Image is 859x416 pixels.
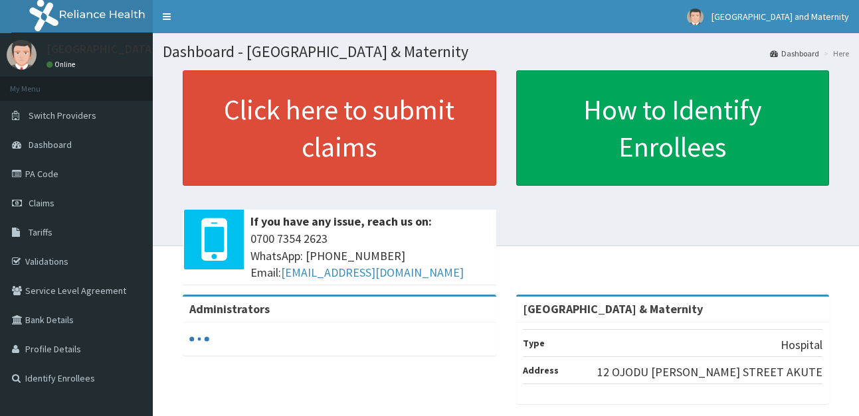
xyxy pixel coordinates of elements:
span: Tariffs [29,226,52,238]
a: [EMAIL_ADDRESS][DOMAIN_NAME] [281,265,464,280]
b: Administrators [189,301,270,316]
a: Dashboard [770,48,819,59]
span: Dashboard [29,139,72,151]
strong: [GEOGRAPHIC_DATA] & Maternity [523,301,703,316]
span: 0700 7354 2623 WhatsApp: [PHONE_NUMBER] Email: [250,230,490,281]
span: [GEOGRAPHIC_DATA] and Maternity [712,11,849,23]
a: Online [47,60,78,69]
svg: audio-loading [189,329,209,349]
h1: Dashboard - [GEOGRAPHIC_DATA] & Maternity [163,43,849,60]
img: User Image [7,40,37,70]
a: How to Identify Enrollees [516,70,830,186]
span: Switch Providers [29,109,96,121]
a: Click here to submit claims [183,70,496,186]
img: User Image [687,9,704,25]
li: Here [820,48,849,59]
p: Hospital [781,336,822,354]
b: Address [523,364,559,376]
b: If you have any issue, reach us on: [250,214,432,229]
span: Claims [29,197,54,209]
b: Type [523,337,545,349]
p: 12 OJODU [PERSON_NAME] STREET AKUTE [597,364,822,381]
p: [GEOGRAPHIC_DATA] and Maternity [47,43,231,55]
